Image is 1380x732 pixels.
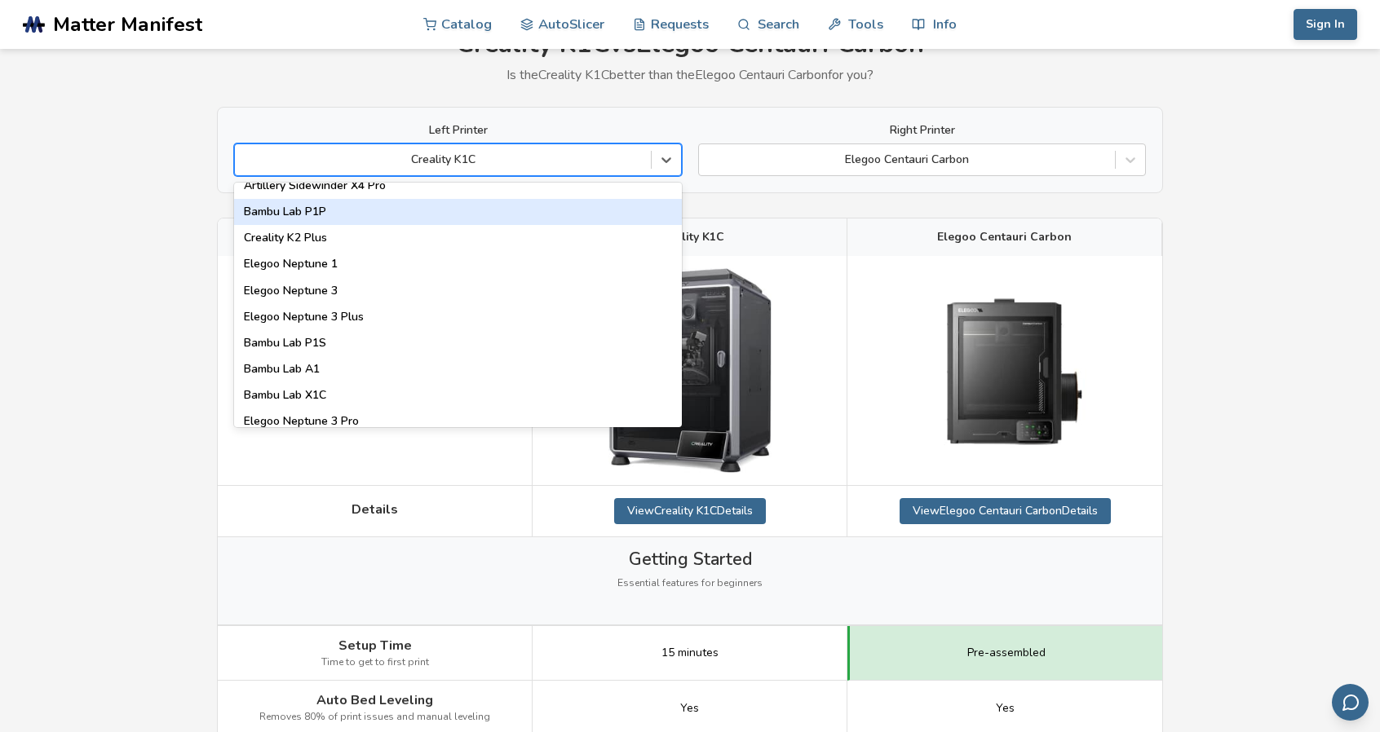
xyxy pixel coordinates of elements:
span: Time to get to first print [321,657,429,668]
img: Creality K1C [608,268,772,473]
div: Bambu Lab P1P [234,199,682,225]
input: Elegoo Centauri Carbon [707,153,710,166]
div: Artillery Sidewinder X4 Pro [234,173,682,199]
a: ViewElegoo Centauri CarbonDetails [900,498,1111,524]
div: Elegoo Neptune 1 [234,251,682,277]
img: Elegoo Centauri Carbon [923,277,1086,465]
span: Yes [680,702,699,715]
div: Elegoo Neptune 3 [234,278,682,304]
span: Yes [996,702,1015,715]
div: Elegoo Neptune 3 Pro [234,408,682,434]
span: Auto Bed Leveling [316,693,433,708]
span: Removes 80% of print issues and manual leveling [259,712,490,723]
div: Bambu Lab X1C [234,382,682,408]
h1: Creality K1C vs Elegoo Centauri Carbon [217,29,1163,60]
div: Bambu Lab P1S [234,330,682,356]
p: Is the Creality K1C better than the Elegoo Centauri Carbon for you? [217,68,1163,82]
a: ViewCreality K1CDetails [614,498,766,524]
span: 15 minutes [661,646,719,659]
span: Elegoo Centauri Carbon [937,231,1072,244]
div: Creality K2 Plus [234,225,682,251]
div: Elegoo Neptune 3 Plus [234,304,682,330]
label: Left Printer [234,124,682,137]
span: Creality K1C [656,231,724,244]
span: Getting Started [629,549,752,569]
input: Creality K1CElegoo Neptune 2Anycubic Kobra 2 ProAnycubic Kobra 3Anycubic Mega ZeroArtillery Geniu... [243,153,246,166]
span: Essential features for beginners [617,578,763,589]
span: Pre-assembled [967,646,1046,659]
button: Sign In [1294,9,1357,40]
span: Details [352,502,398,517]
span: Setup Time [338,638,412,653]
span: Matter Manifest [53,13,202,36]
div: Bambu Lab A1 [234,356,682,382]
label: Right Printer [698,124,1146,137]
button: Send feedback via email [1332,684,1369,721]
